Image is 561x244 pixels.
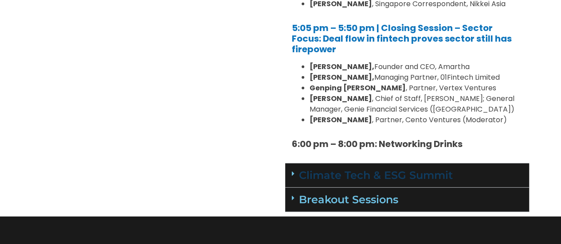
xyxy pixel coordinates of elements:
b: Genping [PERSON_NAME] [310,83,406,93]
b: [PERSON_NAME] [310,115,372,125]
li: , Partner, Cento Ventures (Moderator) [310,115,522,125]
a: 5:05 pm – 5:50 pm | Closing Session – Sector Focus: Deal flow in fintech proves sector still has ... [292,22,512,55]
li: Founder and CEO, Amartha [310,62,522,72]
a: Climate Tech & ESG Summit [299,169,453,182]
a: Breakout Sessions [299,193,398,206]
li: , Chief of Staff, [PERSON_NAME]; General Manager, Genie Financial Services ([GEOGRAPHIC_DATA]) [310,93,522,115]
strong: [PERSON_NAME] [310,93,372,104]
strong: 6:00 pm – 8:00 pm: Networking Drinks [292,138,463,150]
b: [PERSON_NAME], [310,72,374,82]
b: [PERSON_NAME], [310,62,374,72]
li: , Partner, Vertex Ventures [310,83,522,93]
li: Managing Partner, 01Fintech Limited [310,72,522,83]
